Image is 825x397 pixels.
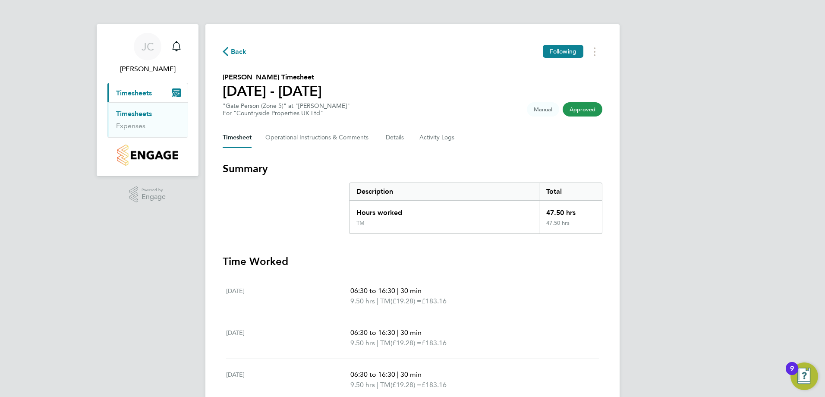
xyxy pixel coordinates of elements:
span: 9.50 hrs [350,381,375,389]
span: Following [550,47,576,55]
div: For "Countryside Properties UK Ltd" [223,110,350,117]
span: Back [231,47,247,57]
span: 06:30 to 16:30 [350,287,395,295]
span: £183.16 [422,381,447,389]
button: Operational Instructions & Comments [265,127,372,148]
a: Timesheets [116,110,152,118]
span: Engage [142,193,166,201]
span: 9.50 hrs [350,297,375,305]
span: | [397,370,399,378]
div: Description [350,183,539,200]
a: Powered byEngage [129,186,166,203]
span: £183.16 [422,339,447,347]
a: Expenses [116,122,145,130]
div: "Gate Person (Zone 5)" at "[PERSON_NAME]" [223,102,350,117]
span: TM [380,338,390,348]
a: JC[PERSON_NAME] [107,33,188,74]
span: £183.16 [422,297,447,305]
span: 30 min [400,328,422,337]
div: Hours worked [350,201,539,220]
div: Total [539,183,602,200]
div: TM [356,220,365,227]
span: This timesheet has been approved. [563,102,602,117]
span: | [377,297,378,305]
button: Timesheets [107,83,188,102]
button: Details [386,127,406,148]
span: Timesheets [116,89,152,97]
span: | [397,328,399,337]
div: 47.50 hrs [539,220,602,233]
h3: Summary [223,162,602,176]
nav: Main navigation [97,24,198,176]
button: Activity Logs [419,127,456,148]
h3: Time Worked [223,255,602,268]
h2: [PERSON_NAME] Timesheet [223,72,322,82]
div: [DATE] [226,328,350,348]
span: John Cousins [107,64,188,74]
span: 06:30 to 16:30 [350,328,395,337]
button: Timesheet [223,127,252,148]
span: | [377,381,378,389]
button: Open Resource Center, 9 new notifications [790,362,818,390]
span: 30 min [400,370,422,378]
div: [DATE] [226,369,350,390]
a: Go to home page [107,145,188,166]
button: Back [223,46,247,57]
span: TM [380,380,390,390]
span: TM [380,296,390,306]
span: (£19.28) = [390,339,422,347]
span: 30 min [400,287,422,295]
span: JC [142,41,154,52]
div: Summary [349,183,602,234]
span: (£19.28) = [390,381,422,389]
div: [DATE] [226,286,350,306]
button: Following [543,45,583,58]
span: | [397,287,399,295]
span: This timesheet was manually created. [527,102,559,117]
div: 47.50 hrs [539,201,602,220]
img: countryside-properties-logo-retina.png [117,145,178,166]
div: Timesheets [107,102,188,137]
span: | [377,339,378,347]
div: 9 [790,369,794,380]
span: Powered by [142,186,166,194]
span: (£19.28) = [390,297,422,305]
span: 9.50 hrs [350,339,375,347]
h1: [DATE] - [DATE] [223,82,322,100]
button: Timesheets Menu [587,45,602,58]
span: 06:30 to 16:30 [350,370,395,378]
